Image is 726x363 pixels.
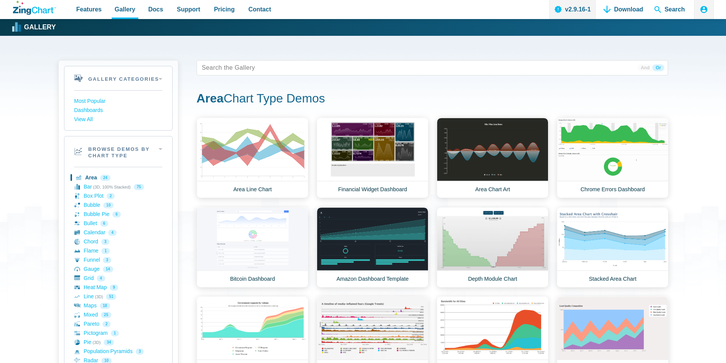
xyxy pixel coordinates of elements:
[13,1,56,15] a: ZingChart Logo. Click to return to the homepage
[197,207,308,288] a: Bitcoin Dashboard
[638,64,652,71] span: And
[197,91,224,105] strong: Area
[437,207,548,288] a: Depth Module Chart
[214,4,234,14] span: Pricing
[74,106,162,115] a: Dashboards
[248,4,271,14] span: Contact
[317,118,428,198] a: Financial Widget Dashboard
[74,97,162,106] a: Most Popular
[557,118,668,198] a: Chrome Errors Dashboard
[317,207,428,288] a: Amazon Dashboard Template
[76,4,102,14] span: Features
[24,24,56,31] strong: Gallery
[437,118,548,198] a: Area Chart Art
[13,22,56,33] a: Gallery
[148,4,163,14] span: Docs
[74,115,162,124] a: View All
[652,64,664,71] span: Or
[197,91,668,108] h1: Chart Type Demos
[557,207,668,288] a: Stacked Area Chart
[177,4,200,14] span: Support
[64,66,172,90] h2: Gallery Categories
[197,118,308,198] a: Area Line Chart
[64,136,172,167] h2: Browse Demos By Chart Type
[115,4,135,14] span: Gallery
